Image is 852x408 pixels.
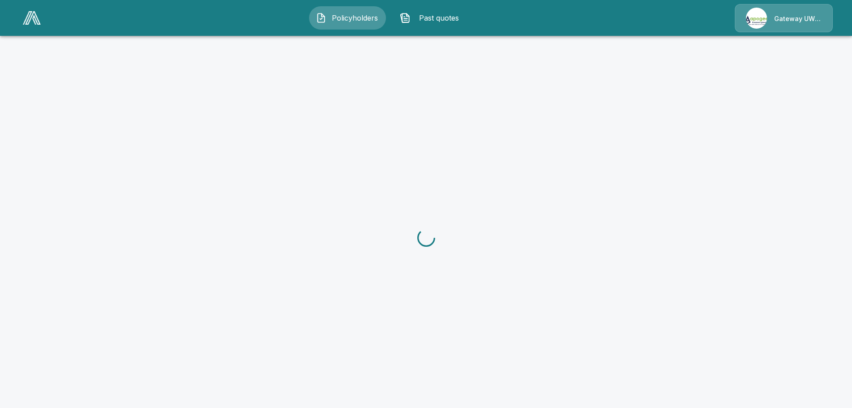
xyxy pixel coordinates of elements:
[309,6,386,30] button: Policyholders IconPolicyholders
[23,11,41,25] img: AA Logo
[400,13,411,23] img: Past quotes Icon
[393,6,470,30] button: Past quotes IconPast quotes
[330,13,379,23] span: Policyholders
[414,13,463,23] span: Past quotes
[316,13,326,23] img: Policyholders Icon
